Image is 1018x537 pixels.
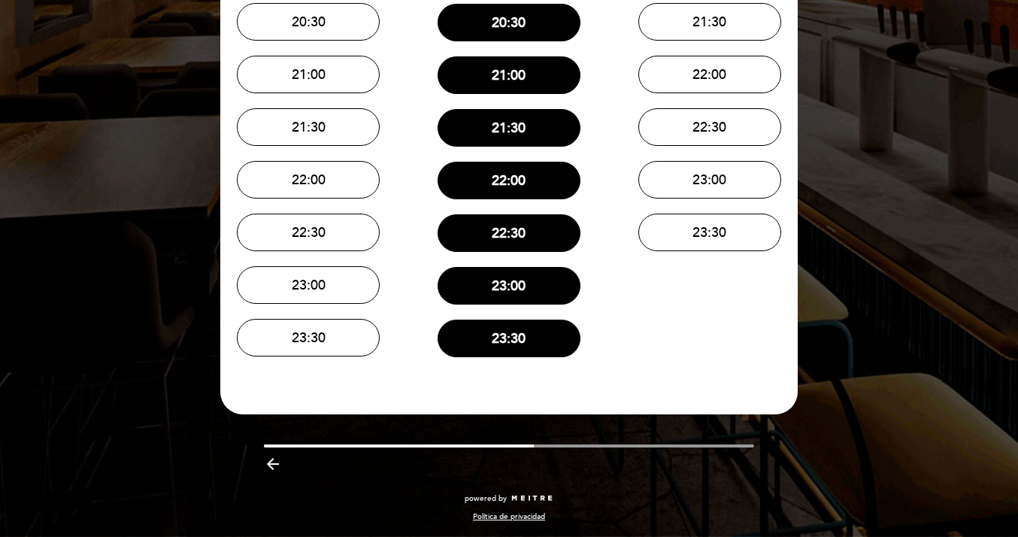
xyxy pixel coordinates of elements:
[438,267,580,305] button: 23:00
[237,214,380,251] button: 22:30
[237,319,380,356] button: 23:30
[237,108,380,146] button: 21:30
[438,109,580,147] button: 21:30
[511,495,553,502] img: MEITRE
[638,214,781,251] button: 23:30
[237,266,380,304] button: 23:00
[638,108,781,146] button: 22:30
[638,3,781,41] button: 21:30
[237,3,380,41] button: 20:30
[473,511,545,522] a: Política de privacidad
[438,214,580,252] button: 22:30
[237,56,380,93] button: 21:00
[638,161,781,199] button: 23:00
[438,4,580,41] button: 20:30
[438,320,580,357] button: 23:30
[465,493,553,504] a: powered by
[237,161,380,199] button: 22:00
[438,162,580,199] button: 22:00
[465,493,507,504] span: powered by
[638,56,781,93] button: 22:00
[264,455,282,473] i: arrow_backward
[438,56,580,94] button: 21:00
